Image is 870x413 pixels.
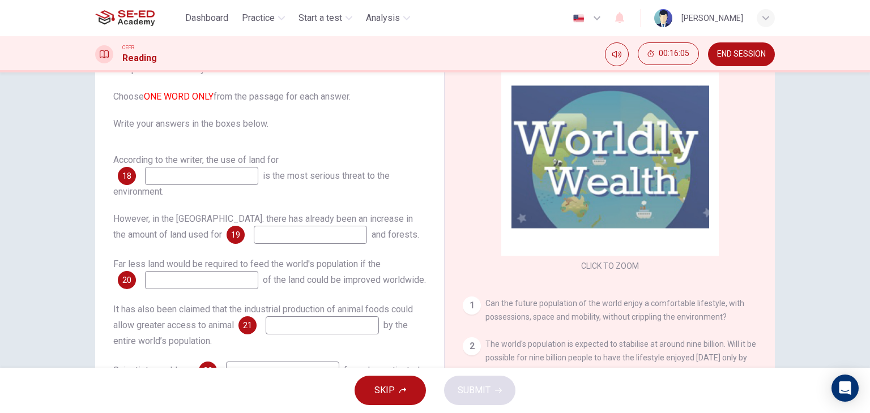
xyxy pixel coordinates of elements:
[95,7,155,29] img: SE-ED Academy logo
[113,304,413,330] span: It has also been claimed that the industrial production of animal foods could allow greater acces...
[294,8,357,28] button: Start a test
[231,231,240,239] span: 19
[638,42,699,66] div: Hide
[122,276,131,284] span: 20
[463,337,481,355] div: 2
[122,51,157,65] h1: Reading
[366,11,400,25] span: Analysis
[122,172,131,180] span: 18
[298,11,342,25] span: Start a test
[708,42,775,66] button: END SESSION
[144,91,214,102] font: ONE WORD ONLY
[181,8,233,28] button: Dashboard
[263,274,426,285] span: of the land could be improved worldwide.
[237,8,289,28] button: Practice
[95,7,181,29] a: SE-ED Academy logo
[113,154,279,165] span: According to the writer, the use of land for
[242,11,275,25] span: Practice
[463,339,756,403] span: The world's population is expected to stabilise at around nine billion. Will it be possible for n...
[113,365,194,376] span: Scientists could use
[113,63,426,131] span: Complete the summary below. Choose from the passage for each answer. Write your answers in the bo...
[372,229,419,240] span: and forests.
[654,9,672,27] img: Profile picture
[122,44,134,51] span: CEFR
[374,382,395,398] span: SKIP
[572,14,586,23] img: en
[113,259,381,269] span: Far less land would be required to feed the world's population if the
[605,42,629,66] div: Mute
[463,296,481,315] div: 1
[681,11,743,25] div: [PERSON_NAME]
[243,321,252,329] span: 21
[113,213,413,240] span: However, in the [GEOGRAPHIC_DATA]. there has already been an increase in the amount of land used for
[203,367,212,375] span: 22
[831,375,859,402] div: Open Intercom Messenger
[361,8,415,28] button: Analysis
[659,49,689,58] span: 00:16:05
[355,376,426,405] button: SKIP
[717,50,766,59] span: END SESSION
[185,11,228,25] span: Dashboard
[638,42,699,65] button: 00:16:05
[485,299,744,321] span: Can the future population of the world enjoy a comfortable lifestyle, with possessions, space and...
